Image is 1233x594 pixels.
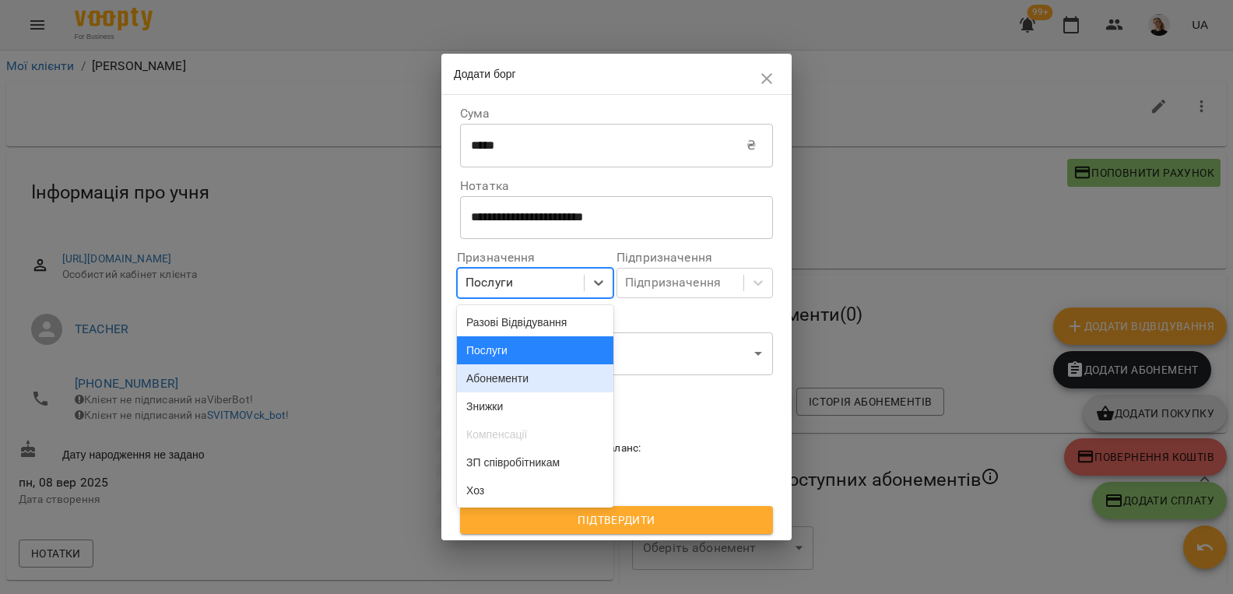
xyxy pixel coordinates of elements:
[457,420,613,448] div: Компенсації
[457,448,613,476] div: ЗП співробітникам
[465,274,513,293] div: Послуги
[457,251,613,264] label: Призначення
[746,136,756,155] p: ₴
[460,107,773,120] label: Сума
[457,308,613,336] div: Разові Відвідування
[564,437,670,478] div: 0
[454,68,516,80] span: Додати борг
[472,511,761,529] span: Підтвердити
[616,251,773,264] label: Підпризначення
[457,364,613,392] div: Абонементи
[625,274,721,293] div: Підпризначення
[460,506,773,534] button: Підтвердити
[460,311,773,329] label: Каса
[457,392,613,420] div: Знижки
[457,336,613,364] div: Послуги
[567,440,667,457] h6: Новий Баланс :
[460,180,773,192] label: Нотатка
[457,476,613,504] div: Хоз
[460,388,773,400] label: Вказати дату сплати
